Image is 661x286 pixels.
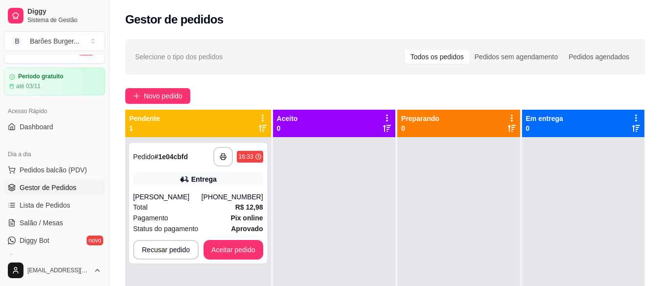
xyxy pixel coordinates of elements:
[125,88,190,104] button: Novo pedido
[133,202,148,213] span: Total
[239,153,253,161] div: 16:33
[133,240,199,260] button: Recusar pedido
[4,103,105,119] div: Acesso Rápido
[129,123,160,133] p: 1
[231,225,263,233] strong: aprovado
[155,153,188,161] strong: # 1e04cbfd
[469,50,563,64] div: Pedidos sem agendamento
[401,123,439,133] p: 0
[133,153,155,161] span: Pedido
[4,215,105,231] a: Salão / Mesas
[277,114,298,123] p: Aceito
[401,114,439,123] p: Preparando
[4,31,105,51] button: Select a team
[230,214,263,222] strong: Pix online
[235,203,263,211] strong: R$ 12,98
[4,259,105,282] button: [EMAIL_ADDRESS][DOMAIN_NAME]
[526,114,563,123] p: Em entrega
[4,250,105,266] a: KDS
[27,7,101,16] span: Diggy
[135,51,223,62] span: Selecione o tipo dos pedidos
[20,122,53,132] span: Dashboard
[4,162,105,178] button: Pedidos balcão (PDV)
[4,146,105,162] div: Dia a dia
[20,200,70,210] span: Lista de Pedidos
[144,91,182,101] span: Novo pedido
[563,50,635,64] div: Pedidos agendados
[20,183,76,192] span: Gestor de Pedidos
[204,240,263,260] button: Aceitar pedido
[277,123,298,133] p: 0
[20,253,34,263] span: KDS
[27,16,101,24] span: Sistema de Gestão
[526,123,563,133] p: 0
[12,36,22,46] span: B
[133,223,198,234] span: Status do pagamento
[4,180,105,195] a: Gestor de Pedidos
[30,36,79,46] div: Barões Burger ...
[16,82,41,90] article: até 03/11
[20,236,49,245] span: Diggy Bot
[4,197,105,213] a: Lista de Pedidos
[4,4,105,27] a: DiggySistema de Gestão
[20,218,63,228] span: Salão / Mesas
[4,119,105,135] a: Dashboard
[4,68,105,95] a: Período gratuitoaté 03/11
[129,114,160,123] p: Pendente
[202,192,263,202] div: [PHONE_NUMBER]
[4,233,105,248] a: Diggy Botnovo
[20,165,87,175] span: Pedidos balcão (PDV)
[133,213,168,223] span: Pagamento
[18,73,64,80] article: Período gratuito
[133,93,140,99] span: plus
[133,192,202,202] div: [PERSON_NAME]
[27,266,90,274] span: [EMAIL_ADDRESS][DOMAIN_NAME]
[191,174,217,184] div: Entrega
[405,50,469,64] div: Todos os pedidos
[125,12,224,27] h2: Gestor de pedidos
